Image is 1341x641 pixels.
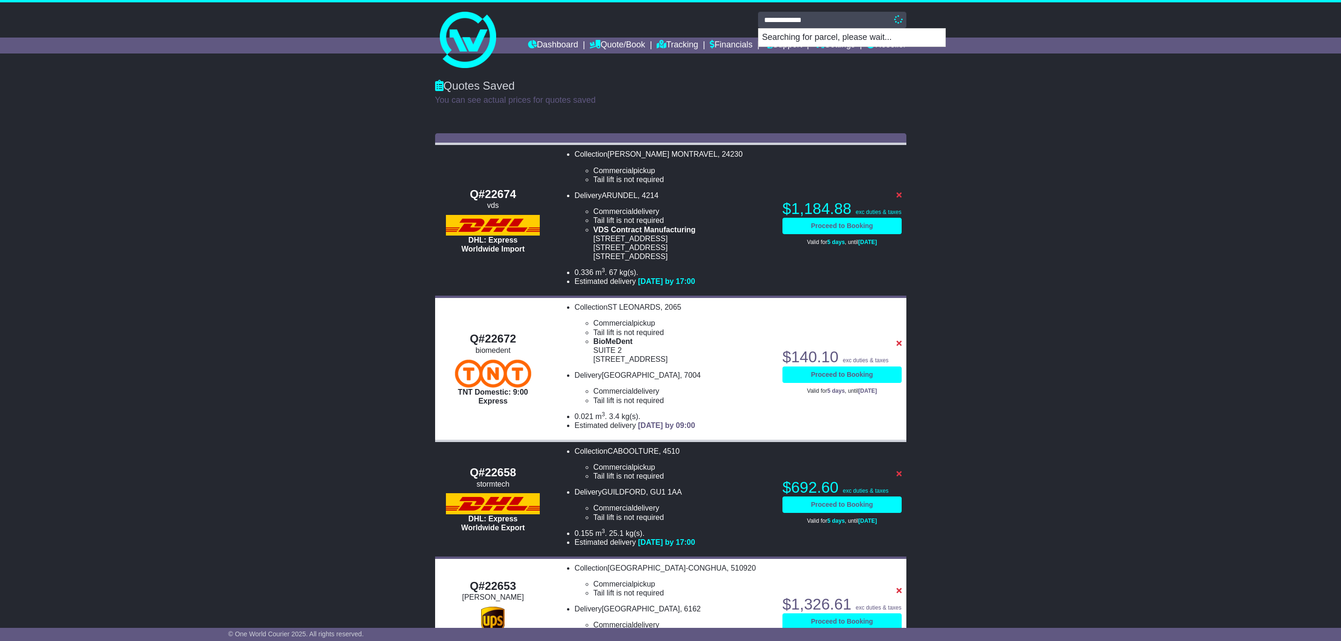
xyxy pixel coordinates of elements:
[593,234,773,243] div: [STREET_ADDRESS]
[827,518,844,524] span: 5 days
[528,38,578,53] a: Dashboard
[461,236,525,253] span: DHL: Express Worldwide Import
[626,529,644,537] span: kg(s).
[856,604,901,611] span: exc duties & taxes
[782,496,901,513] a: Proceed to Booking
[593,328,773,337] li: Tail lift is not required
[782,348,838,366] span: $
[782,218,901,234] a: Proceed to Booking
[596,529,607,537] span: m .
[660,303,681,311] span: , 2065
[782,388,901,394] p: Valid for , until
[602,605,680,613] span: [GEOGRAPHIC_DATA]
[575,303,773,364] li: Collection
[228,630,364,638] span: © One World Courier 2025. All rights reserved.
[593,207,773,216] li: delivery
[575,421,773,430] li: Estimated delivery
[593,463,773,472] li: pickup
[593,243,773,252] div: [STREET_ADDRESS]
[791,200,851,217] span: 1,184.88
[609,268,618,276] span: 67
[607,150,717,158] span: [PERSON_NAME] MONTRAVEL
[575,604,773,639] li: Delivery
[575,538,773,547] li: Estimated delivery
[575,529,593,537] span: 0.155
[593,621,633,629] span: Commercial
[638,538,695,546] span: [DATE] by 17:00
[481,607,505,635] img: UPS (new): Express Saver Import
[782,595,851,613] span: $
[602,191,637,199] span: ARUNDEL
[621,412,640,420] span: kg(s).
[440,332,547,346] div: Q#22672
[782,200,851,217] span: $
[646,488,682,496] span: , GU1 1AA
[607,447,659,455] span: CABOOLTURE
[593,396,773,405] li: Tail lift is not required
[593,252,773,261] div: [STREET_ADDRESS]
[782,366,901,383] a: Proceed to Booking
[602,488,646,496] span: GUILDFORD
[593,588,773,597] li: Tail lift is not required
[575,488,773,522] li: Delivery
[602,267,605,274] sup: 3
[593,387,773,396] li: delivery
[593,463,633,471] span: Commercial
[827,388,844,394] span: 5 days
[607,303,660,311] span: ST LEONARDS
[791,595,851,613] span: 1,326.61
[593,175,773,184] li: Tail lift is not required
[593,355,773,364] div: [STREET_ADDRESS]
[440,593,547,602] div: [PERSON_NAME]
[458,388,528,405] span: TNT Domestic: 9:00 Express
[858,388,877,394] span: [DATE]
[827,239,844,245] span: 5 days
[710,38,752,53] a: Financials
[602,371,680,379] span: [GEOGRAPHIC_DATA]
[461,515,525,532] span: DHL: Express Worldwide Export
[791,348,838,366] span: 140.10
[593,167,633,175] span: Commercial
[858,518,877,524] span: [DATE]
[680,371,700,379] span: , 7004
[446,493,540,514] img: DHL: Express Worldwide Export
[609,412,620,420] span: 3.4
[593,166,773,175] li: pickup
[637,191,658,199] span: , 4214
[782,479,838,496] span: $
[590,38,645,53] a: Quote/Book
[593,620,773,629] li: delivery
[791,479,838,496] span: 692.60
[782,518,901,524] p: Valid for , until
[602,528,605,534] sup: 3
[759,29,945,46] p: Searching for parcel, please wait...
[858,239,877,245] span: [DATE]
[607,564,727,572] span: [GEOGRAPHIC_DATA]-CONGHUA
[593,513,773,522] li: Tail lift is not required
[593,504,773,512] li: delivery
[593,472,773,481] li: Tail lift is not required
[657,38,698,53] a: Tracking
[593,346,773,355] div: SUITE 2
[718,150,743,158] span: , 24230
[593,319,633,327] span: Commercial
[440,480,547,488] div: stormtech
[575,371,773,405] li: Delivery
[575,412,593,420] span: 0.021
[593,337,773,346] div: BioMeDent
[596,412,607,420] span: m .
[593,207,633,215] span: Commercial
[638,277,695,285] span: [DATE] by 17:00
[593,225,773,234] div: VDS Contract Manufacturing
[782,613,901,630] a: Proceed to Booking
[440,580,547,593] div: Q#22653
[575,564,773,598] li: Collection
[435,95,906,106] p: You can see actual prices for quotes saved
[593,580,633,588] span: Commercial
[440,466,547,480] div: Q#22658
[602,411,605,418] sup: 3
[446,215,540,236] img: DHL: Express Worldwide Import
[638,421,695,429] span: [DATE] by 09:00
[593,387,633,395] span: Commercial
[575,447,773,481] li: Collection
